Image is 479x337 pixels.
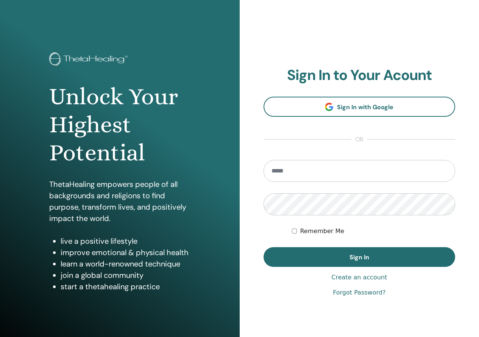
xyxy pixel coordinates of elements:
li: join a global community [61,270,190,281]
p: ThetaHealing empowers people of all backgrounds and religions to find purpose, transform lives, a... [49,179,190,224]
a: Forgot Password? [333,288,385,297]
li: start a thetahealing practice [61,281,190,292]
a: Sign In with Google [264,97,456,117]
button: Sign In [264,247,456,267]
span: Sign In with Google [337,103,393,111]
span: Sign In [349,253,369,261]
h1: Unlock Your Highest Potential [49,83,190,167]
a: Create an account [331,273,387,282]
li: learn a world-renowned technique [61,258,190,270]
div: Keep me authenticated indefinitely or until I manually logout [292,227,455,236]
li: improve emotional & physical health [61,247,190,258]
span: or [351,135,367,144]
label: Remember Me [300,227,344,236]
h2: Sign In to Your Acount [264,67,456,84]
li: live a positive lifestyle [61,235,190,247]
